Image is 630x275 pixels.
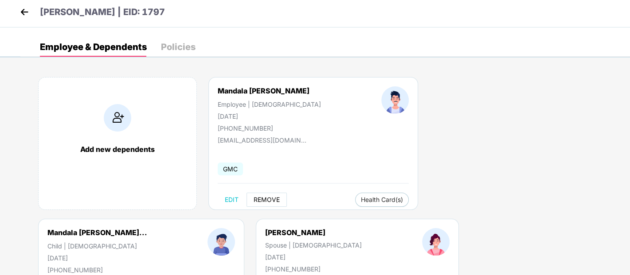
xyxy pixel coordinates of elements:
div: Child | [DEMOGRAPHIC_DATA] [47,242,147,250]
img: profileImage [207,228,235,256]
img: profileImage [381,86,409,114]
div: [DATE] [265,253,362,261]
div: Mandala [PERSON_NAME]... [47,228,147,237]
div: [DATE] [47,254,147,262]
div: [PHONE_NUMBER] [47,266,147,274]
div: [PHONE_NUMBER] [218,124,321,132]
div: Employee | [DEMOGRAPHIC_DATA] [218,101,321,108]
div: Add new dependents [47,145,188,154]
div: Policies [161,43,196,51]
p: [PERSON_NAME] | EID: 1797 [40,5,165,19]
button: Health Card(s) [355,193,409,207]
div: [PHONE_NUMBER] [265,265,362,273]
span: REMOVE [254,196,280,203]
img: profileImage [422,228,450,256]
img: back [18,5,31,19]
div: Mandala [PERSON_NAME] [218,86,309,95]
span: Health Card(s) [361,198,403,202]
button: EDIT [218,193,246,207]
span: GMC [218,163,243,175]
button: REMOVE [247,193,287,207]
div: [EMAIL_ADDRESS][DOMAIN_NAME] [218,136,306,144]
div: [PERSON_NAME] [265,228,362,237]
div: [DATE] [218,112,321,120]
span: EDIT [225,196,239,203]
div: Spouse | [DEMOGRAPHIC_DATA] [265,241,362,249]
div: Employee & Dependents [40,43,147,51]
img: addIcon [104,104,131,132]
